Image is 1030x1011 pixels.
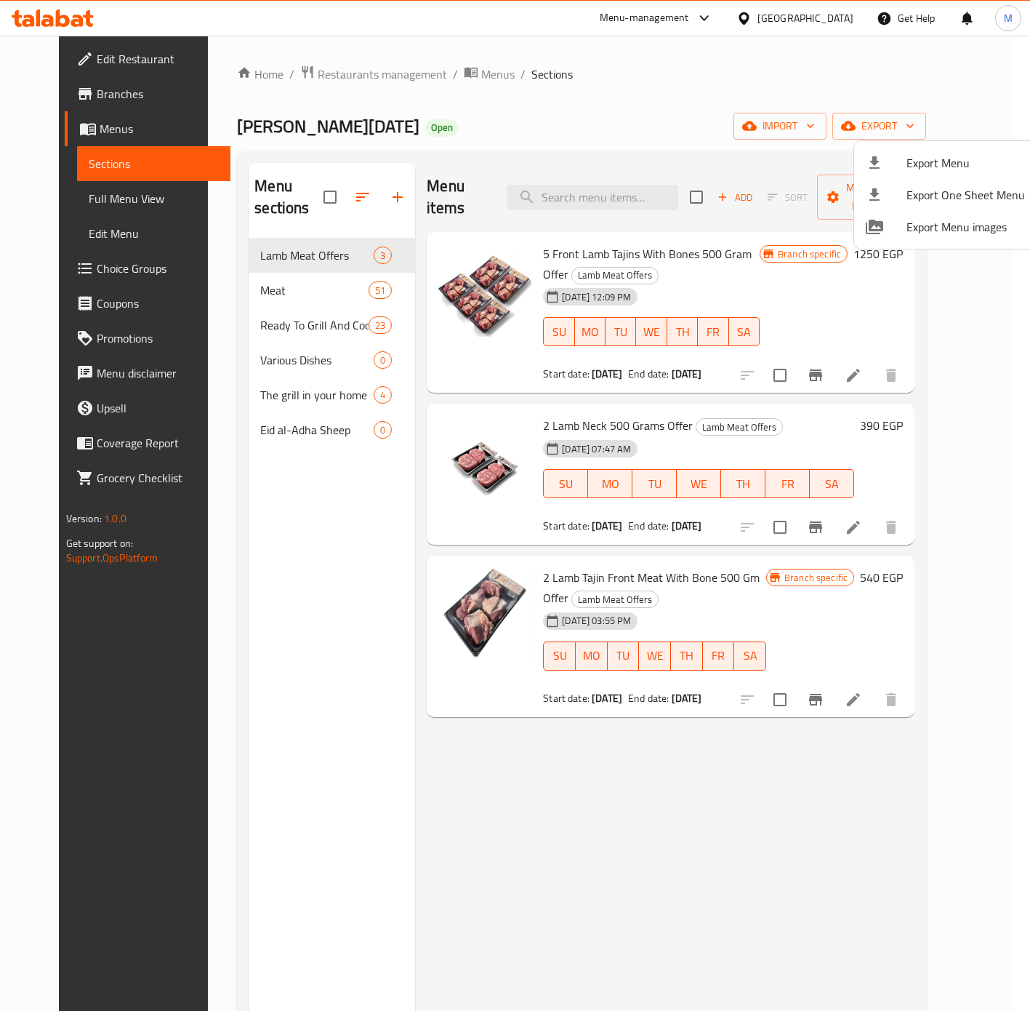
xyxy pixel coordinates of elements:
span: Export Menu [906,154,1025,172]
span: Export Menu images [906,218,1025,236]
span: Export One Sheet Menu [906,186,1025,204]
